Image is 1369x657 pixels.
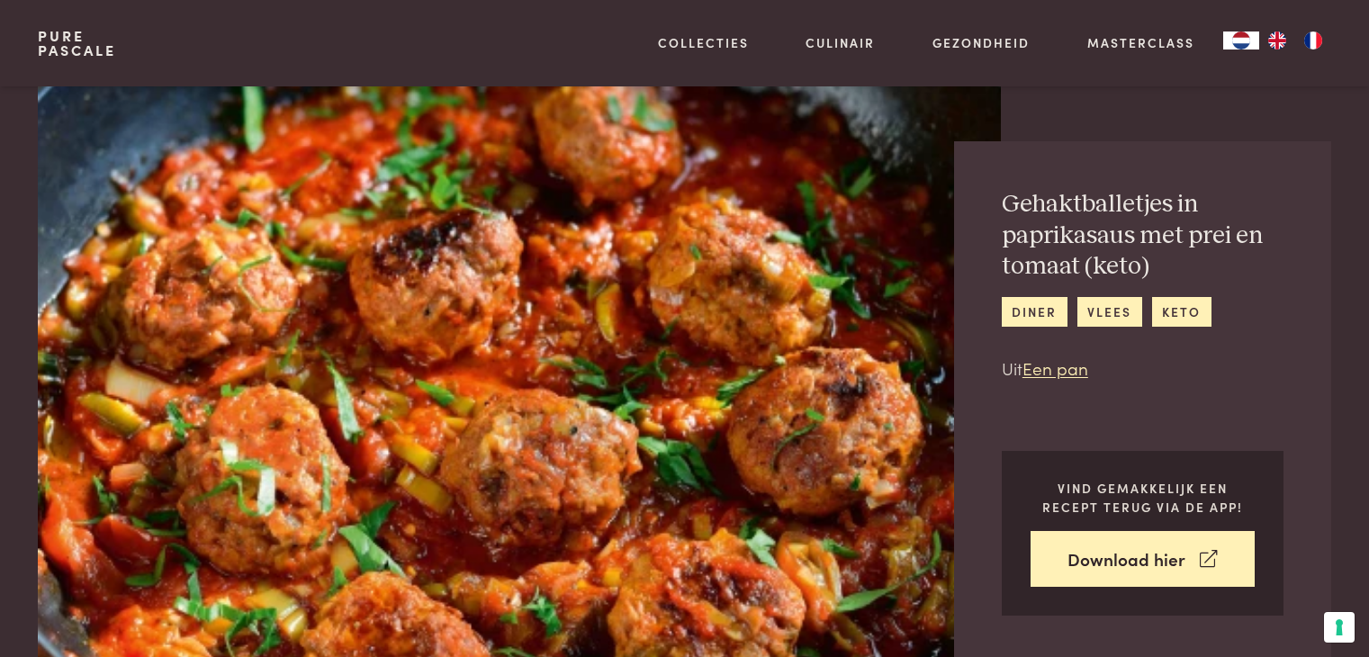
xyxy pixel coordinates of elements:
button: Uw voorkeuren voor toestemming voor trackingtechnologieën [1324,612,1355,643]
a: vlees [1077,297,1142,327]
a: FR [1295,31,1331,49]
a: EN [1259,31,1295,49]
a: PurePascale [38,29,116,58]
p: Uit [1002,355,1283,382]
a: Download hier [1031,531,1255,588]
a: Masterclass [1087,33,1194,52]
a: Culinair [806,33,875,52]
a: Collecties [658,33,749,52]
div: Language [1223,31,1259,49]
a: Gezondheid [932,33,1030,52]
p: Vind gemakkelijk een recept terug via de app! [1031,479,1255,516]
a: Een pan [1022,355,1088,380]
a: keto [1152,297,1211,327]
ul: Language list [1259,31,1331,49]
a: diner [1002,297,1067,327]
a: NL [1223,31,1259,49]
h2: Gehaktballetjes in paprikasaus met prei en tomaat (keto) [1002,189,1283,283]
aside: Language selected: Nederlands [1223,31,1331,49]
